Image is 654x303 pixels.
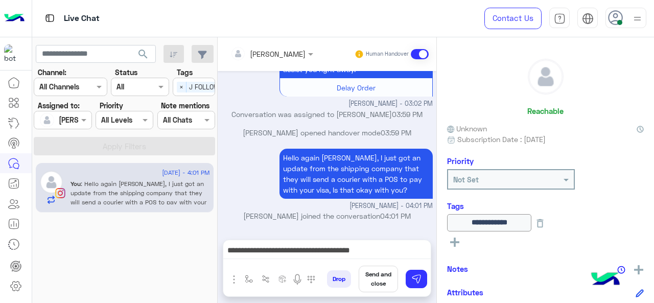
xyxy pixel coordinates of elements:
[484,8,542,29] a: Contact Us
[380,212,411,220] span: 04:01 PM
[131,45,156,67] button: search
[527,106,564,115] h6: Reachable
[241,271,258,288] button: select flow
[186,82,232,92] span: J FOLLOW UP
[617,266,625,274] img: notes
[327,270,351,288] button: Drop
[359,266,398,292] button: Send and close
[381,128,411,137] span: 03:59 PM
[40,171,63,194] img: defaultAdmin.png
[161,100,209,111] label: Note mentions
[71,180,81,188] span: You
[447,201,644,211] h6: Tags
[337,83,376,92] span: Delay Order
[38,67,66,78] label: Channel:
[64,12,100,26] p: Live Chat
[258,271,274,288] button: Trigger scenario
[348,99,433,109] span: [PERSON_NAME] - 03:02 PM
[528,59,563,94] img: defaultAdmin.png
[245,275,253,283] img: select flow
[228,273,240,286] img: send attachment
[366,50,409,58] small: Human Handover
[222,109,433,120] p: Conversation was assigned to [PERSON_NAME]
[38,100,80,111] label: Assigned to:
[4,44,22,63] img: 317874714732967
[137,48,149,60] span: search
[457,134,546,145] span: Subscription Date : [DATE]
[631,12,644,25] img: profile
[262,275,270,283] img: Trigger scenario
[634,265,643,274] img: add
[162,168,209,177] span: [DATE] - 4:01 PM
[447,156,474,166] h6: Priority
[4,8,25,29] img: Logo
[291,273,303,286] img: send voice note
[222,211,433,221] p: [PERSON_NAME] joined the conversation
[115,67,137,78] label: Status
[554,13,566,25] img: tab
[100,100,123,111] label: Priority
[307,275,315,284] img: make a call
[279,149,433,199] p: 26/8/2025, 4:01 PM
[447,288,483,297] h6: Attributes
[447,123,487,134] span: Unknown
[222,127,433,138] p: [PERSON_NAME] opened handover mode
[588,262,623,298] img: hulul-logo.png
[55,188,65,198] img: Instagram
[349,201,433,211] span: [PERSON_NAME] - 04:01 PM
[40,113,54,127] img: defaultAdmin.png
[274,271,291,288] button: create order
[177,82,186,92] span: ×
[582,13,594,25] img: tab
[392,110,423,119] span: 03:59 PM
[71,180,206,215] span: Hello again Habiba, I just got an update from the shipping company that they will send a courier ...
[549,8,570,29] a: tab
[43,12,56,25] img: tab
[34,137,215,155] button: Apply Filters
[177,67,193,78] label: Tags
[278,275,287,283] img: create order
[447,264,468,273] h6: Notes
[411,274,422,284] img: send message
